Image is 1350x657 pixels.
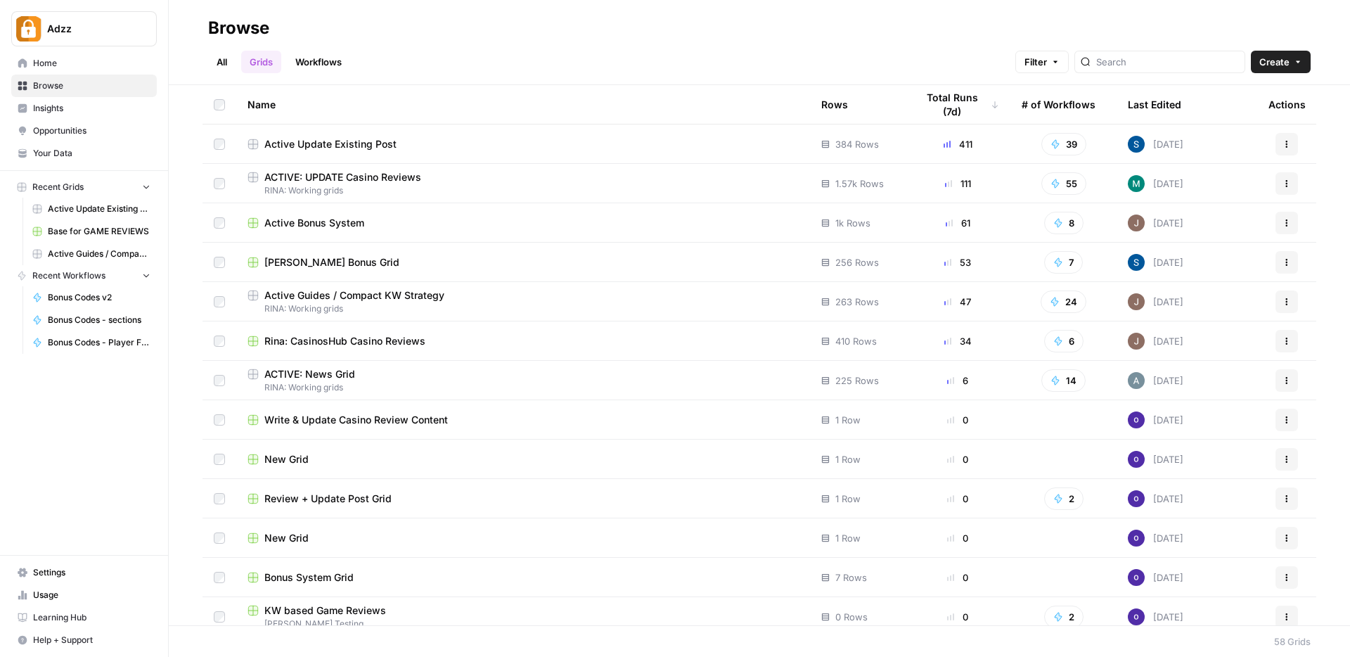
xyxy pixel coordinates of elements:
span: Help + Support [33,634,150,646]
div: [DATE] [1128,569,1183,586]
img: Adzz Logo [16,16,41,42]
span: Recent Grids [32,181,84,193]
div: 0 [916,492,999,506]
a: Bonus Codes v2 [26,286,157,309]
a: Base for GAME REVIEWS [26,220,157,243]
span: [PERSON_NAME] Bonus Grid [264,255,399,269]
span: New Grid [264,452,309,466]
div: Rows [821,85,848,124]
div: 411 [916,137,999,151]
img: qk6vosqy2sb4ovvtvs3gguwethpi [1128,215,1145,231]
span: New Grid [264,531,309,545]
div: [DATE] [1128,412,1183,428]
a: Your Data [11,142,157,165]
a: Workflows [287,51,350,73]
span: 1 Row [835,452,861,466]
div: Actions [1268,85,1306,124]
span: 7 Rows [835,570,867,585]
a: KW based Game Reviews[PERSON_NAME] Testing [247,604,799,630]
button: 2 [1044,487,1084,510]
a: Active Update Existing Post [247,137,799,151]
a: Active Guides / Compact KW Strategy [26,243,157,265]
div: [DATE] [1128,215,1183,231]
span: Filter [1024,55,1047,69]
span: Base for GAME REVIEWS [48,225,150,238]
img: v57kel29kunc1ymryyci9cunv9zd [1128,136,1145,153]
div: [DATE] [1128,293,1183,310]
a: Bonus Codes - Player Focused [26,331,157,354]
a: Active Update Existing Post [26,198,157,220]
div: 0 [916,452,999,466]
a: New Grid [247,452,799,466]
span: 384 Rows [835,137,879,151]
button: Recent Grids [11,177,157,198]
a: Grids [241,51,281,73]
a: Write & Update Casino Review Content [247,413,799,427]
span: Learning Hub [33,611,150,624]
div: 111 [916,177,999,191]
img: spdl5mgdtlnfuebrp5d83uw92e8p [1128,372,1145,389]
div: Total Runs (7d) [916,85,999,124]
div: Last Edited [1128,85,1181,124]
span: Review + Update Post Grid [264,492,392,506]
span: 256 Rows [835,255,879,269]
button: 7 [1044,251,1083,274]
span: Recent Workflows [32,269,105,282]
a: New Grid [247,531,799,545]
a: Usage [11,584,157,606]
img: c47u9ku7g2b7umnumlgy64eel5a2 [1128,490,1145,507]
span: 225 Rows [835,374,879,388]
span: Adzz [47,22,132,36]
button: Filter [1015,51,1069,73]
a: Settings [11,561,157,584]
div: 0 [916,570,999,585]
span: 1 Row [835,413,861,427]
div: 53 [916,255,999,269]
button: 39 [1041,133,1086,155]
button: Recent Workflows [11,265,157,286]
a: Browse [11,75,157,97]
a: Home [11,52,157,75]
div: [DATE] [1128,136,1183,153]
span: RINA: Working grids [247,184,799,197]
span: Bonus Codes - sections [48,314,150,326]
button: 2 [1044,606,1084,628]
span: 1 Row [835,531,861,545]
button: Workspace: Adzz [11,11,157,46]
div: 6 [916,374,999,388]
div: [DATE] [1128,175,1183,192]
img: c47u9ku7g2b7umnumlgy64eel5a2 [1128,530,1145,547]
span: 1 Row [835,492,861,506]
img: qk6vosqy2sb4ovvtvs3gguwethpi [1128,293,1145,310]
span: RINA: Working grids [247,302,799,315]
div: [DATE] [1128,490,1183,507]
span: ACTIVE: News Grid [264,367,355,381]
button: 14 [1041,369,1086,392]
div: 0 [916,531,999,545]
div: [DATE] [1128,530,1183,547]
span: [PERSON_NAME] Testing [247,618,799,630]
div: # of Workflows [1022,85,1095,124]
input: Search [1096,55,1239,69]
a: Rina: CasinosHub Casino Reviews [247,334,799,348]
a: Bonus System Grid [247,570,799,585]
a: Active Guides / Compact KW StrategyRINA: Working grids [247,288,799,315]
button: 8 [1044,212,1084,234]
span: RINA: Working grids [247,381,799,394]
a: Learning Hub [11,606,157,629]
a: All [208,51,236,73]
span: Insights [33,102,150,115]
div: [DATE] [1128,608,1183,625]
a: ACTIVE: UPDATE Casino ReviewsRINA: Working grids [247,170,799,197]
img: v57kel29kunc1ymryyci9cunv9zd [1128,254,1145,271]
button: 24 [1041,291,1086,313]
span: Rina: CasinosHub Casino Reviews [264,334,425,348]
span: Opportunities [33,125,150,137]
span: Active Update Existing Post [264,137,397,151]
span: Settings [33,566,150,579]
span: Bonus Codes - Player Focused [48,336,150,349]
a: Bonus Codes - sections [26,309,157,331]
span: 1.57k Rows [835,177,884,191]
div: Name [247,85,799,124]
span: Your Data [33,147,150,160]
